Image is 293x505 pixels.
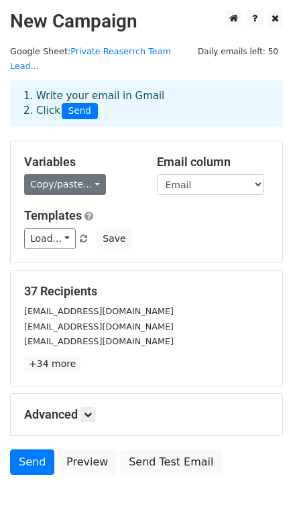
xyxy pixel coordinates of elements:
[24,356,80,372] a: +34 more
[13,88,280,119] div: 1. Write your email in Gmail 2. Click
[10,449,54,475] a: Send
[97,228,131,249] button: Save
[58,449,117,475] a: Preview
[24,321,174,332] small: [EMAIL_ADDRESS][DOMAIN_NAME]
[24,306,174,316] small: [EMAIL_ADDRESS][DOMAIN_NAME]
[120,449,222,475] a: Send Test Email
[226,441,293,505] iframe: Chat Widget
[10,46,171,72] small: Google Sheet:
[24,228,76,249] a: Load...
[24,284,269,299] h5: 37 Recipients
[24,174,106,195] a: Copy/paste...
[24,336,174,346] small: [EMAIL_ADDRESS][DOMAIN_NAME]
[10,46,171,72] a: Private Reaserrch Team Lead...
[193,44,283,59] span: Daily emails left: 50
[24,208,82,222] a: Templates
[24,407,269,422] h5: Advanced
[62,103,98,119] span: Send
[10,10,283,33] h2: New Campaign
[157,155,270,169] h5: Email column
[193,46,283,56] a: Daily emails left: 50
[24,155,137,169] h5: Variables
